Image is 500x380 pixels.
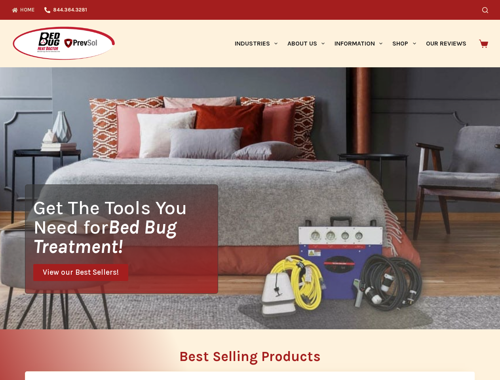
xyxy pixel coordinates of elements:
a: Information [330,20,388,67]
a: Shop [388,20,421,67]
a: Industries [230,20,282,67]
a: View our Best Sellers! [33,264,128,281]
i: Bed Bug Treatment! [33,216,177,258]
button: Search [482,7,488,13]
span: View our Best Sellers! [43,269,119,276]
h1: Get The Tools You Need for [33,198,218,256]
nav: Primary [230,20,471,67]
img: Prevsol/Bed Bug Heat Doctor [12,26,116,61]
h2: Best Selling Products [25,350,475,363]
a: About Us [282,20,329,67]
a: Our Reviews [421,20,471,67]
